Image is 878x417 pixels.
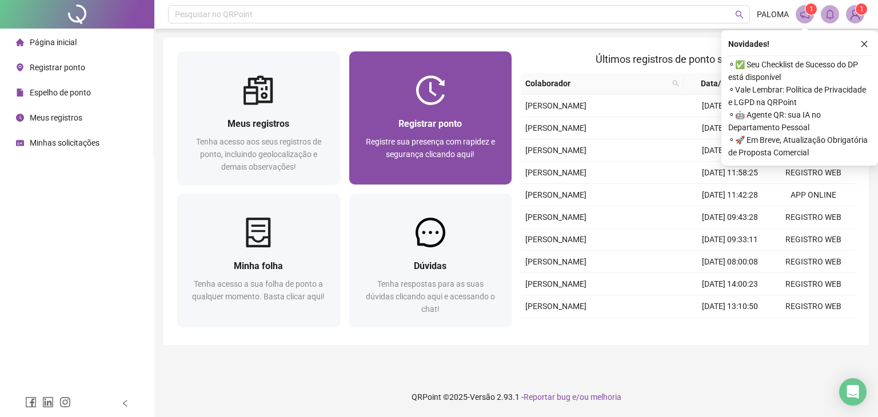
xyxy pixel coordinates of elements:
td: [DATE] 09:33:11 [688,228,772,251]
td: [DATE] 09:43:28 [688,206,772,228]
span: Página inicial [30,38,77,47]
span: linkedin [42,396,54,408]
a: Minha folhaTenha acesso a sua folha de ponto a qualquer momento. Basta clicar aqui! [177,194,340,327]
span: 1 [860,5,864,13]
span: close [860,40,868,48]
td: APP ONLINE [772,184,855,206]
span: Colaborador [525,77,668,90]
span: file [16,89,24,97]
span: Registre sua presença com rapidez e segurança clicando aqui! [366,137,495,159]
span: search [735,10,744,19]
span: ⚬ ✅ Seu Checklist de Sucesso do DP está disponível [728,58,871,83]
span: [PERSON_NAME] [525,168,586,177]
a: Meus registrosTenha acesso aos seus registros de ponto, incluindo geolocalização e demais observa... [177,51,340,185]
span: [PERSON_NAME] [525,279,586,288]
span: [PERSON_NAME] [525,302,586,311]
span: Registrar ponto [30,63,85,72]
td: [DATE] 11:58:25 [688,162,772,184]
sup: Atualize o seu contato no menu Meus Dados [856,3,867,15]
span: Novidades ! [728,38,769,50]
td: REGISTRO WEB [772,206,855,228]
span: Reportar bug e/ou melhoria [524,392,621,402]
span: Meus registros [228,118,289,129]
td: REGISTRO WEB [772,162,855,184]
span: environment [16,63,24,71]
td: [DATE] 13:08:13 [688,318,772,340]
td: [DATE] 14:00:23 [688,273,772,295]
span: [PERSON_NAME] [525,190,586,199]
span: Últimos registros de ponto sincronizados [596,53,780,65]
div: Open Intercom Messenger [839,378,867,406]
span: Minhas solicitações [30,138,99,147]
td: REGISTRO WEB [772,228,855,251]
span: [PERSON_NAME] [525,146,586,155]
span: search [670,75,681,92]
span: [PERSON_NAME] [525,257,586,266]
td: REGISTRO WEB [772,273,855,295]
th: Data/Hora [684,73,765,95]
span: [PERSON_NAME] [525,123,586,133]
span: ⚬ 🚀 Em Breve, Atualização Obrigatória de Proposta Comercial [728,134,871,159]
span: Meus registros [30,113,82,122]
td: REGISTRO WEB [772,251,855,273]
td: [DATE] 13:09:11 [688,117,772,139]
td: [DATE] 13:10:50 [688,295,772,318]
span: clock-circle [16,114,24,122]
span: Registrar ponto [398,118,462,129]
img: 79004 [847,6,864,23]
span: Tenha acesso aos seus registros de ponto, incluindo geolocalização e demais observações! [196,137,321,171]
span: Tenha acesso a sua folha de ponto a qualquer momento. Basta clicar aqui! [192,279,325,301]
span: Data/Hora [688,77,751,90]
span: instagram [59,396,71,408]
td: REGISTRO WEB [772,318,855,340]
span: 1 [809,5,813,13]
span: left [121,399,129,407]
span: [PERSON_NAME] [525,212,586,222]
td: REGISTRO WEB [772,295,855,318]
td: [DATE] 15:35:54 [688,95,772,117]
span: ⚬ 🤖 Agente QR: sua IA no Departamento Pessoal [728,109,871,134]
span: PALOMA [757,8,789,21]
footer: QRPoint © 2025 - 2.93.1 - [154,377,878,417]
span: ⚬ Vale Lembrar: Política de Privacidade e LGPD na QRPoint [728,83,871,109]
span: Dúvidas [414,260,446,271]
a: Registrar pontoRegistre sua presença com rapidez e segurança clicando aqui! [349,51,512,185]
span: facebook [25,396,37,408]
td: [DATE] 08:00:08 [688,251,772,273]
span: Versão [470,392,495,402]
span: Minha folha [234,260,283,271]
span: [PERSON_NAME] [525,235,586,244]
sup: 1 [805,3,817,15]
span: Tenha respostas para as suas dúvidas clicando aqui e acessando o chat! [366,279,495,314]
span: home [16,38,24,46]
a: DúvidasTenha respostas para as suas dúvidas clicando aqui e acessando o chat! [349,194,512,327]
td: [DATE] 12:55:46 [688,139,772,162]
span: notification [800,9,810,19]
td: [DATE] 11:42:28 [688,184,772,206]
span: schedule [16,139,24,147]
span: Espelho de ponto [30,88,91,97]
span: [PERSON_NAME] [525,101,586,110]
span: search [672,80,679,87]
span: bell [825,9,835,19]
